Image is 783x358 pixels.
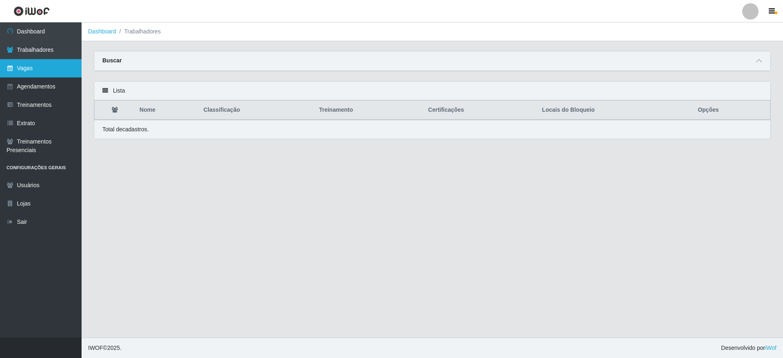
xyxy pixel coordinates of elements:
span: Desenvolvido por [721,344,776,352]
a: iWof [765,345,776,351]
span: IWOF [88,345,103,351]
th: Treinamento [314,101,423,120]
th: Locais do Bloqueio [537,101,693,120]
div: Lista [94,82,770,100]
p: Total de cadastros. [102,125,149,134]
img: CoreUI Logo [13,6,50,16]
th: Certificações [423,101,537,120]
li: Trabalhadores [116,27,161,36]
th: Nome [135,101,199,120]
span: © 2025 . [88,344,122,352]
th: Opções [693,101,770,120]
a: Dashboard [88,28,116,35]
nav: breadcrumb [82,22,783,41]
th: Classificação [199,101,314,120]
strong: Buscar [102,57,122,64]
